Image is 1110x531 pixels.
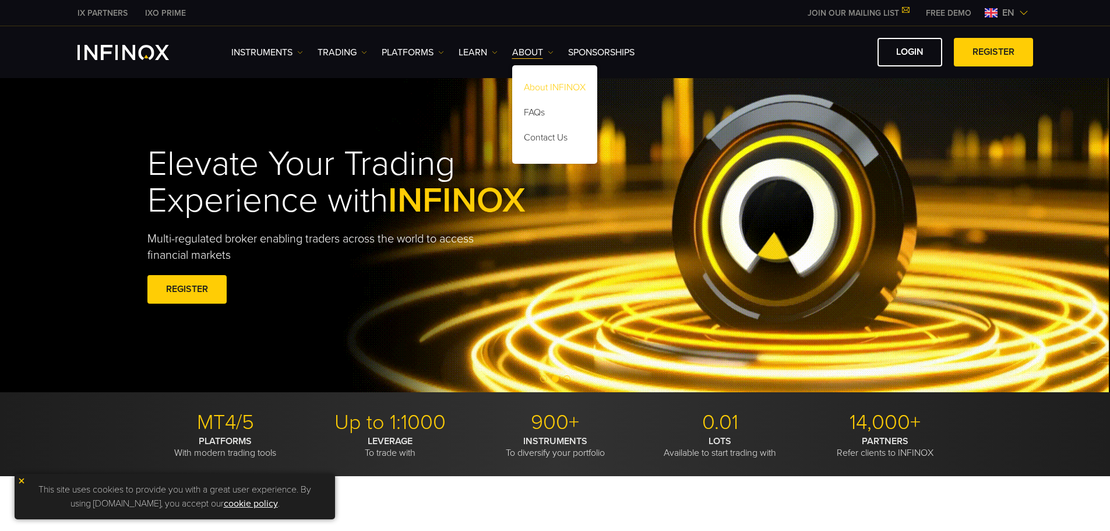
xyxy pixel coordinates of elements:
a: cookie policy [224,498,278,509]
span: en [998,6,1019,20]
a: TRADING [318,45,367,59]
a: Learn [459,45,498,59]
a: PLATFORMS [382,45,444,59]
p: Up to 1:1000 [312,410,468,435]
span: Go to slide 2 [552,375,559,382]
p: This site uses cookies to provide you with a great user experience. By using [DOMAIN_NAME], you a... [20,480,329,514]
a: INFINOX Logo [77,45,196,60]
strong: LOTS [709,435,731,447]
p: Multi-regulated broker enabling traders across the world to access financial markets [147,231,494,263]
p: Available to start trading with [642,435,798,459]
a: About INFINOX [512,77,597,102]
a: REGISTER [954,38,1033,66]
p: 14,000+ [807,410,963,435]
span: Go to slide 3 [563,375,570,382]
span: INFINOX [388,180,526,221]
p: 0.01 [642,410,798,435]
a: INFINOX MENU [917,7,980,19]
a: SPONSORSHIPS [568,45,635,59]
strong: PLATFORMS [199,435,252,447]
strong: PARTNERS [862,435,908,447]
p: Refer clients to INFINOX [807,435,963,459]
img: yellow close icon [17,477,26,485]
a: INFINOX [136,7,195,19]
p: MT4/5 [147,410,304,435]
span: Go to slide 1 [540,375,547,382]
a: ABOUT [512,45,554,59]
a: JOIN OUR MAILING LIST [799,8,917,18]
a: FAQs [512,102,597,127]
p: To diversify your portfolio [477,435,633,459]
strong: LEVERAGE [368,435,413,447]
a: INFINOX [69,7,136,19]
a: REGISTER [147,275,227,304]
p: To trade with [312,435,468,459]
a: LOGIN [878,38,942,66]
p: With modern trading tools [147,435,304,459]
p: 900+ [477,410,633,435]
a: Contact Us [512,127,597,152]
a: Instruments [231,45,303,59]
strong: INSTRUMENTS [523,435,587,447]
h1: Elevate Your Trading Experience with [147,146,580,219]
